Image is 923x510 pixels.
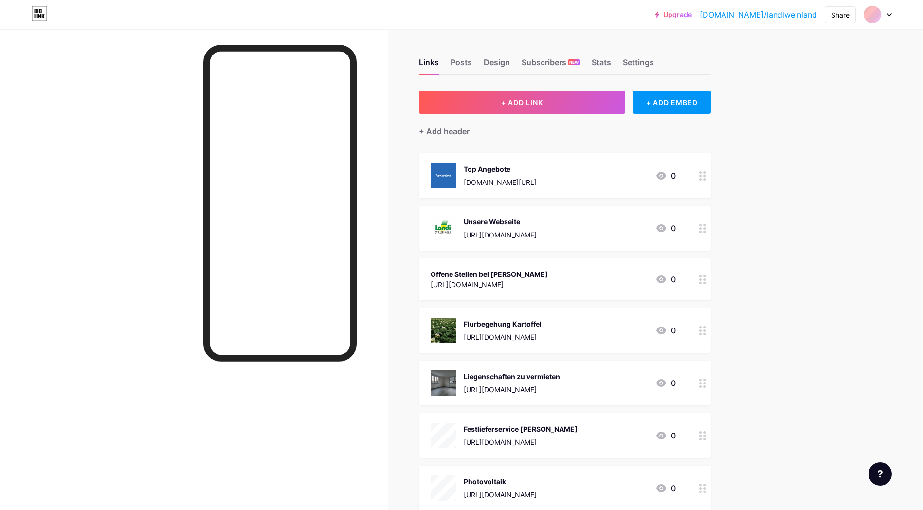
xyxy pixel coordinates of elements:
div: [URL][DOMAIN_NAME] [464,490,537,500]
div: [DOMAIN_NAME][URL] [464,177,537,187]
div: Design [484,56,510,74]
div: [URL][DOMAIN_NAME] [464,230,537,240]
div: 0 [655,222,676,234]
div: Top Angebote [464,164,537,174]
div: Liegenschaften zu vermieten [464,371,560,382]
img: Top Angebote [431,163,456,188]
div: [URL][DOMAIN_NAME] [464,437,578,447]
span: NEW [569,59,579,65]
button: + ADD LINK [419,91,626,114]
div: Links [419,56,439,74]
div: Offene Stellen bei [PERSON_NAME] [431,269,548,279]
div: Festlieferservice [PERSON_NAME] [464,424,578,434]
div: Flurbegehung Kartoffel [464,319,542,329]
div: [URL][DOMAIN_NAME] [464,384,560,395]
div: Stats [592,56,611,74]
div: 0 [655,482,676,494]
img: Flurbegehung Kartoffel [431,318,456,343]
img: Unsere Webseite [431,216,456,241]
div: [URL][DOMAIN_NAME] [464,332,542,342]
div: Subscribers [522,56,580,74]
span: + ADD LINK [501,98,543,107]
div: Posts [451,56,472,74]
img: Liegenschaften zu vermieten [431,370,456,396]
div: Settings [623,56,654,74]
div: 0 [655,170,676,182]
div: Unsere Webseite [464,217,537,227]
a: [DOMAIN_NAME]/landiweinland [700,9,817,20]
a: Upgrade [655,11,692,18]
div: 0 [655,377,676,389]
div: [URL][DOMAIN_NAME] [431,279,548,290]
div: Photovoltaik [464,476,537,487]
div: 0 [655,273,676,285]
div: 0 [655,325,676,336]
div: + ADD EMBED [633,91,710,114]
div: Share [831,10,850,20]
div: + Add header [419,126,470,137]
div: 0 [655,430,676,441]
